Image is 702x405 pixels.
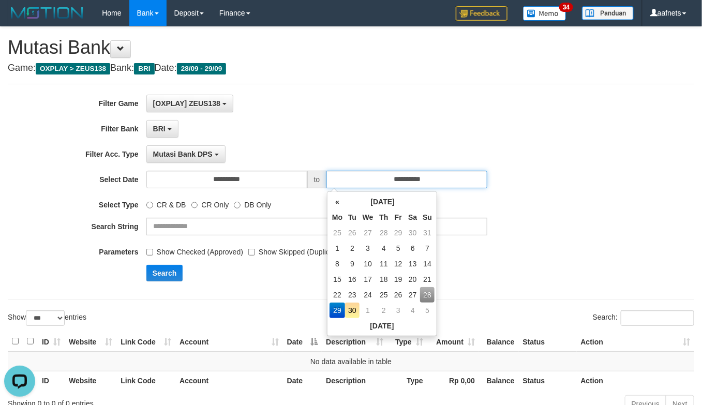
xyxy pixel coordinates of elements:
td: 31 [420,225,435,241]
td: 19 [391,272,405,287]
select: Showentries [26,310,65,326]
td: 13 [405,256,420,272]
label: Search: [593,310,694,326]
td: 30 [405,225,420,241]
button: Search [146,265,183,281]
th: Su [420,209,435,225]
td: 27 [360,225,377,241]
td: 16 [345,272,360,287]
td: 23 [345,287,360,303]
input: Show Checked (Approved) [146,249,153,256]
td: 27 [405,287,420,303]
td: 1 [330,241,345,256]
th: Link Code [116,371,175,391]
td: 3 [391,303,405,318]
td: 22 [330,287,345,303]
th: Fr [391,209,405,225]
td: 10 [360,256,377,272]
td: 30 [345,303,360,318]
td: 2 [377,303,392,318]
input: Show Skipped (Duplicate) [248,249,255,256]
label: CR & DB [146,196,186,210]
label: CR Only [191,196,229,210]
th: Balance [479,332,518,352]
td: 18 [377,272,392,287]
th: Link Code: activate to sort column ascending [116,332,175,352]
th: Website [65,371,116,391]
input: DB Only [234,202,241,208]
td: 2 [345,241,360,256]
span: Mutasi Bank DPS [153,150,213,158]
span: to [307,171,327,188]
td: 14 [420,256,435,272]
td: 25 [377,287,392,303]
th: Balance [479,371,518,391]
button: Open LiveChat chat widget [4,4,35,35]
td: 1 [360,303,377,318]
button: BRI [146,120,178,138]
h1: Mutasi Bank [8,37,694,58]
th: Date: activate to sort column descending [283,332,322,352]
th: Website: activate to sort column ascending [65,332,116,352]
button: Mutasi Bank DPS [146,145,226,163]
td: 26 [391,287,405,303]
label: Show Skipped (Duplicate) [248,243,342,257]
img: panduan.png [582,6,634,20]
span: BRI [153,125,166,133]
th: Account [175,371,283,391]
th: [DATE] [330,318,435,334]
td: 25 [330,225,345,241]
td: 9 [345,256,360,272]
th: Description: activate to sort column ascending [322,332,387,352]
th: Date [283,371,322,391]
span: 28/09 - 29/09 [177,63,227,74]
th: [DATE] [345,194,420,209]
td: 28 [377,225,392,241]
span: OXPLAY > ZEUS138 [36,63,110,74]
td: 3 [360,241,377,256]
img: MOTION_logo.png [8,5,86,21]
td: 4 [377,241,392,256]
input: CR Only [191,202,198,208]
td: 15 [330,272,345,287]
img: Button%20Memo.svg [523,6,566,21]
th: Tu [345,209,360,225]
td: 4 [405,303,420,318]
input: CR & DB [146,202,153,208]
span: BRI [134,63,154,74]
span: [OXPLAY] ZEUS138 [153,99,220,108]
td: 5 [420,303,435,318]
th: Amount: activate to sort column ascending [427,332,479,352]
th: We [360,209,377,225]
label: Show Checked (Approved) [146,243,243,257]
td: No data available in table [8,352,694,371]
td: 11 [377,256,392,272]
td: 20 [405,272,420,287]
th: Type: activate to sort column ascending [387,332,427,352]
th: Account: activate to sort column ascending [175,332,283,352]
th: Description [322,371,387,391]
td: 7 [420,241,435,256]
td: 8 [330,256,345,272]
td: 28 [420,287,435,303]
img: Feedback.jpg [456,6,507,21]
th: Status [519,332,577,352]
td: 17 [360,272,377,287]
h4: Game: Bank: Date: [8,63,694,73]
td: 12 [391,256,405,272]
th: Action [577,371,694,391]
td: 5 [391,241,405,256]
td: 6 [405,241,420,256]
td: 29 [330,303,345,318]
th: Th [377,209,392,225]
span: 34 [559,3,573,12]
th: ID [38,371,65,391]
th: « [330,194,345,209]
th: Sa [405,209,420,225]
th: Mo [330,209,345,225]
td: 29 [391,225,405,241]
th: Status [519,371,577,391]
label: DB Only [234,196,271,210]
label: Show entries [8,310,86,326]
button: [OXPLAY] ZEUS138 [146,95,233,112]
